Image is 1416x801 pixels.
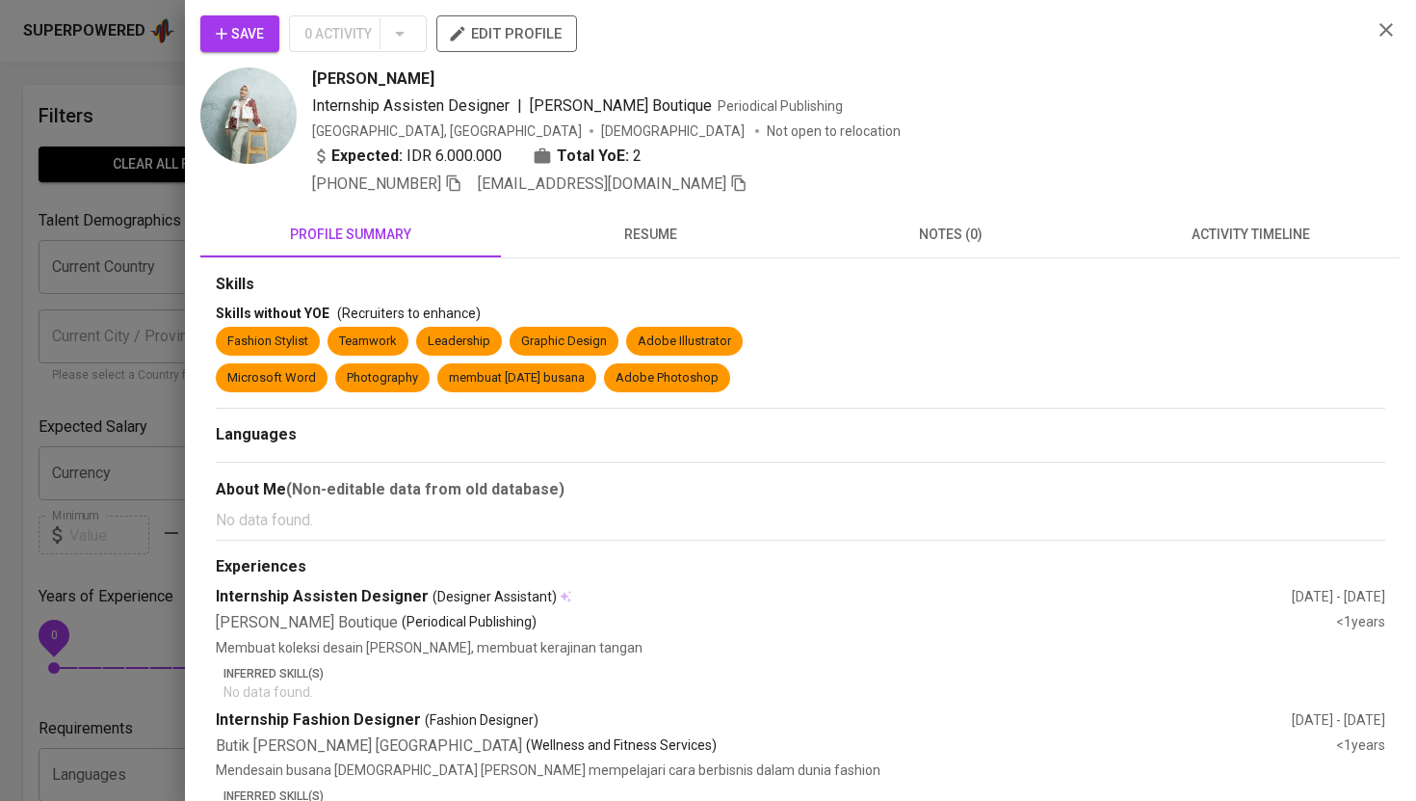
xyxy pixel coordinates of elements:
[200,15,279,52] button: Save
[216,735,1336,758] div: Butik [PERSON_NAME] [GEOGRAPHIC_DATA]
[517,94,522,118] span: |
[633,145,642,168] span: 2
[223,665,1385,682] p: Inferred Skill(s)
[433,587,557,606] span: (Designer Assistant)
[216,274,1385,296] div: Skills
[1292,587,1385,606] div: [DATE] - [DATE]
[312,121,582,141] div: [GEOGRAPHIC_DATA], [GEOGRAPHIC_DATA]
[216,478,1385,501] div: About Me
[449,369,585,387] div: membuat [DATE] busana
[312,67,434,91] span: [PERSON_NAME]
[425,710,538,730] span: (Fashion Designer)
[216,306,329,321] span: Skills without YOE
[601,121,747,141] span: [DEMOGRAPHIC_DATA]
[718,98,843,114] span: Periodical Publishing
[521,333,607,351] div: Graphic Design
[212,223,489,247] span: profile summary
[331,145,403,168] b: Expected:
[216,424,1385,446] div: Languages
[312,145,502,168] div: IDR 6.000.000
[526,735,717,758] p: (Wellness and Fitness Services)
[312,96,510,115] span: Internship Assisten Designer
[216,709,1292,732] div: Internship Fashion Designer
[227,333,308,351] div: Fashion Stylist
[216,22,264,46] span: Save
[452,21,562,46] span: edit profile
[216,638,1385,657] p: Membuat koleksi desain [PERSON_NAME], membuat kerajinan tangan
[312,174,441,193] span: [PHONE_NUMBER]
[216,586,1292,608] div: Internship Assisten Designer
[216,556,1385,578] div: Experiences
[512,223,790,247] span: resume
[812,223,1089,247] span: notes (0)
[216,612,1336,634] div: [PERSON_NAME] Boutique
[557,145,629,168] b: Total YoE:
[436,15,577,52] button: edit profile
[402,612,537,634] p: (Periodical Publishing)
[1336,612,1385,634] div: <1 years
[223,682,1385,702] p: No data found.
[216,761,1385,780] p: Mendesain busana [DEMOGRAPHIC_DATA] [PERSON_NAME] mempelajari cara berbisnis dalam dunia fashion
[347,369,418,387] div: Photography
[616,369,719,387] div: Adobe Photoshop
[428,333,490,351] div: Leadership
[1336,735,1385,758] div: <1 years
[1292,710,1385,730] div: [DATE] - [DATE]
[478,174,726,193] span: [EMAIL_ADDRESS][DOMAIN_NAME]
[200,67,297,164] img: b6d79aa387898024ab80c8eeb295f121.jpg
[638,333,731,351] div: Adobe Illustrator
[337,306,481,321] span: (Recruiters to enhance)
[216,509,1385,532] p: No data found.
[286,480,564,498] b: (Non-editable data from old database)
[530,96,712,115] span: [PERSON_NAME] Boutique
[227,369,316,387] div: Microsoft Word
[1113,223,1390,247] span: activity timeline
[339,333,397,351] div: Teamwork
[436,25,577,40] a: edit profile
[767,121,901,141] p: Not open to relocation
